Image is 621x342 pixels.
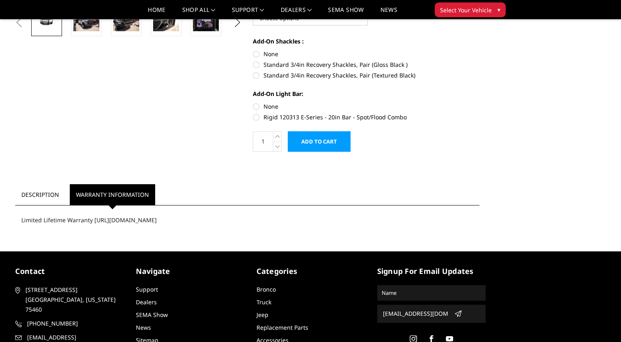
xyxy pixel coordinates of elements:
[253,102,479,111] label: None
[193,14,219,31] img: Clear View Camera: Relocate your front camera and keep the functionality completely.
[253,89,479,98] label: Add-On Light Bar:
[378,286,484,299] input: Name
[288,131,351,152] input: Add to Cart
[253,113,479,121] label: Rigid 120313 E-Series - 20in Bar - Spot/Flood Combo
[113,14,139,31] img: 2020-2023 GMC Sierra 2500-3500 - FT Series - Extreme Front Bumper
[153,14,179,31] img: 2020-2023 GMC Sierra 2500-3500 - FT Series - Extreme Front Bumper
[136,285,158,293] a: Support
[580,303,621,342] iframe: Chat Widget
[182,7,215,19] a: shop all
[253,60,479,69] label: Standard 3/4in Recovery Shackles, Pair (Gloss Black )
[70,184,155,205] a: Warranty Information
[15,184,65,205] a: Description
[328,7,364,19] a: SEMA Show
[136,266,244,277] h5: Navigate
[257,266,365,277] h5: Categories
[257,298,271,306] a: Truck
[253,71,479,80] label: Standard 3/4in Recovery Shackles, Pair (Textured Black)
[440,6,492,14] span: Select Your Vehicle
[380,7,397,19] a: News
[15,319,124,328] a: [PHONE_NUMBER]
[15,266,124,277] h5: contact
[257,324,308,331] a: Replacement Parts
[281,7,312,19] a: Dealers
[380,307,451,320] input: Email
[377,266,486,277] h5: signup for email updates
[136,298,157,306] a: Dealers
[231,16,243,29] button: Next
[25,285,121,315] span: [STREET_ADDRESS] [GEOGRAPHIC_DATA], [US_STATE] 75460
[27,319,122,328] span: [PHONE_NUMBER]
[15,210,480,230] div: Limited Lifetime Warranty [URL][DOMAIN_NAME]
[136,324,151,331] a: News
[232,7,264,19] a: Support
[253,50,479,58] label: None
[435,2,506,17] button: Select Your Vehicle
[73,14,99,31] img: 2020-2023 GMC Sierra 2500-3500 - FT Series - Extreme Front Bumper
[13,16,25,29] button: Previous
[257,285,276,293] a: Bronco
[148,7,165,19] a: Home
[136,311,168,319] a: SEMA Show
[253,37,479,46] label: Add-On Shackles :
[497,5,500,14] span: ▾
[257,311,268,319] a: Jeep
